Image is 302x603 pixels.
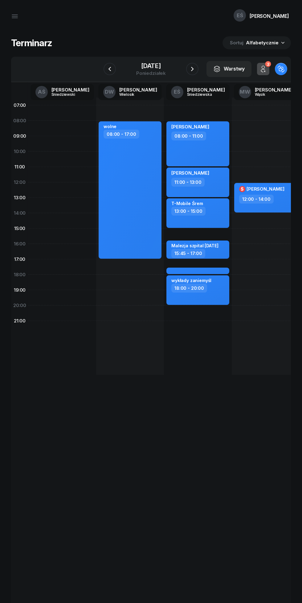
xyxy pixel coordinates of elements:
[234,84,298,100] a: MW[PERSON_NAME]Wąsik
[11,282,28,298] div: 19:00
[247,186,284,192] span: [PERSON_NAME]
[136,71,166,75] div: poniedziałek
[31,84,94,100] a: AŚ[PERSON_NAME]Śniedziewski
[255,92,284,96] div: Wąsik
[119,87,157,92] div: [PERSON_NAME]
[11,252,28,267] div: 17:00
[104,130,139,139] div: 08:00 - 17:00
[237,13,243,18] span: EŚ
[222,36,291,49] button: Sortuj Alfabetycznie
[240,89,250,95] span: MW
[206,61,251,77] button: Warstwy
[11,267,28,282] div: 18:00
[11,159,28,175] div: 11:00
[171,243,218,248] div: Malezja szpital [DATE]
[255,87,293,92] div: [PERSON_NAME]
[171,207,206,216] div: 13:00 - 15:00
[171,178,205,187] div: 11:00 - 13:00
[11,113,28,128] div: 08:00
[257,63,269,75] button: 2
[136,63,166,69] div: [DATE]
[11,98,28,113] div: 07:00
[166,84,230,100] a: EŚ[PERSON_NAME]Śniedziewska
[105,89,114,95] span: DW
[11,144,28,159] div: 10:00
[98,84,162,100] a: DW[PERSON_NAME]Wielosik
[51,92,81,96] div: Śniedziewski
[230,39,245,47] span: Sortuj
[11,205,28,221] div: 14:00
[11,37,52,48] h1: Terminarz
[265,61,271,67] div: 2
[246,40,279,46] span: Alfabetycznie
[187,92,217,96] div: Śniedziewska
[171,132,206,140] div: 08:00 - 11:00
[250,14,289,18] div: [PERSON_NAME]
[239,195,274,204] div: 12:00 - 14:00
[11,236,28,252] div: 16:00
[11,128,28,144] div: 09:00
[171,201,203,206] div: T-Mobile Śrem
[213,65,245,73] div: Warstwy
[104,124,116,129] div: wolne
[171,249,205,258] div: 15:45 - 17:00
[11,313,28,329] div: 21:00
[171,284,207,293] div: 18:00 - 20:00
[171,170,209,176] span: [PERSON_NAME]
[171,278,211,283] div: wykłady zaniemyśl
[38,89,45,95] span: AŚ
[171,124,209,130] span: [PERSON_NAME]
[11,221,28,236] div: 15:00
[187,87,225,92] div: [PERSON_NAME]
[51,87,89,92] div: [PERSON_NAME]
[174,89,180,95] span: EŚ
[11,298,28,313] div: 20:00
[11,190,28,205] div: 13:00
[11,175,28,190] div: 12:00
[241,187,244,191] span: $
[119,92,149,96] div: Wielosik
